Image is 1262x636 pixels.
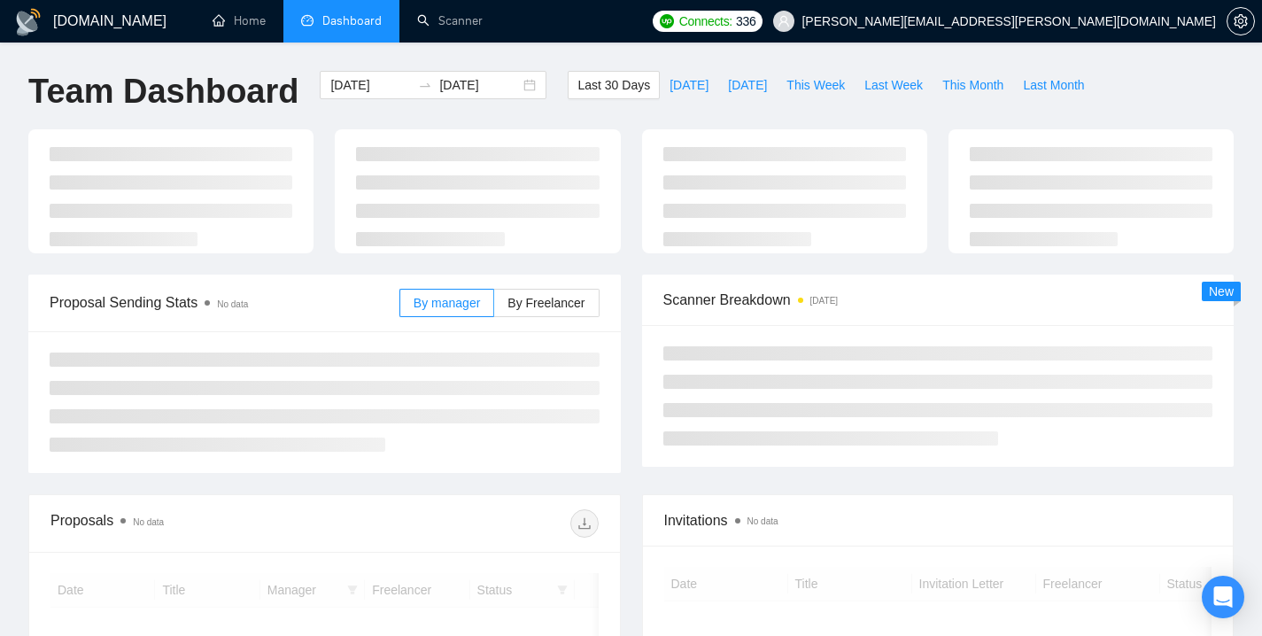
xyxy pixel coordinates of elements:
[679,12,732,31] span: Connects:
[1227,7,1255,35] button: setting
[50,509,324,538] div: Proposals
[933,71,1013,99] button: This Month
[439,75,520,95] input: End date
[728,75,767,95] span: [DATE]
[217,299,248,309] span: No data
[777,71,855,99] button: This Week
[577,75,650,95] span: Last 30 Days
[28,71,298,112] h1: Team Dashboard
[568,71,660,99] button: Last 30 Days
[418,78,432,92] span: swap-right
[50,291,399,314] span: Proposal Sending Stats
[664,509,1212,531] span: Invitations
[330,75,411,95] input: Start date
[660,14,674,28] img: upwork-logo.png
[133,517,164,527] span: No data
[414,296,480,310] span: By manager
[1013,71,1094,99] button: Last Month
[301,14,314,27] span: dashboard
[417,13,483,28] a: searchScanner
[810,296,838,306] time: [DATE]
[14,8,43,36] img: logo
[322,13,382,28] span: Dashboard
[1209,284,1234,299] span: New
[1227,14,1255,28] a: setting
[507,296,585,310] span: By Freelancer
[660,71,718,99] button: [DATE]
[736,12,755,31] span: 336
[778,15,790,27] span: user
[418,78,432,92] span: to
[942,75,1003,95] span: This Month
[213,13,266,28] a: homeHome
[1202,576,1244,618] div: Open Intercom Messenger
[670,75,708,95] span: [DATE]
[1023,75,1084,95] span: Last Month
[747,516,778,526] span: No data
[864,75,923,95] span: Last Week
[786,75,845,95] span: This Week
[1227,14,1254,28] span: setting
[663,289,1213,311] span: Scanner Breakdown
[718,71,777,99] button: [DATE]
[855,71,933,99] button: Last Week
